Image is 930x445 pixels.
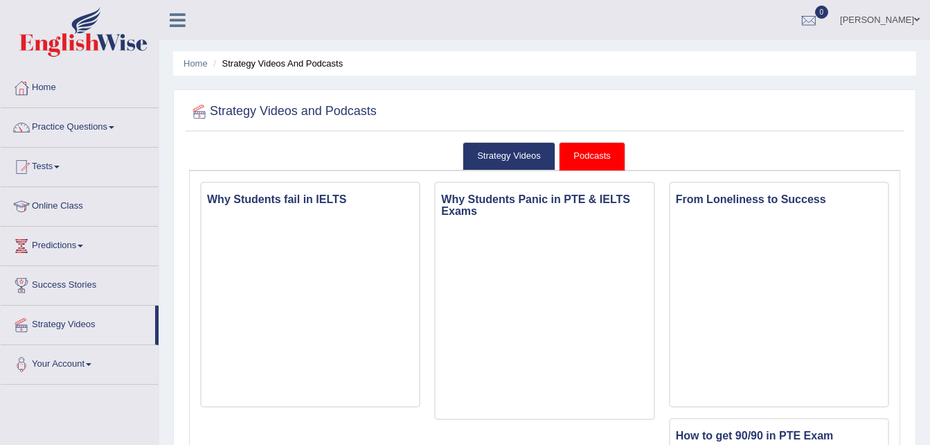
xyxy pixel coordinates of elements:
a: Predictions [1,227,159,261]
a: Your Account [1,345,159,380]
h3: Why Students fail in IELTS [202,190,419,209]
a: Strategy Videos [463,142,555,171]
a: Podcasts [559,142,625,171]
a: Success Stories [1,266,159,301]
a: Practice Questions [1,108,159,143]
span: 0 [815,6,829,19]
h3: From Loneliness to Success [670,190,888,209]
a: Strategy Videos [1,306,155,340]
h2: Strategy Videos and Podcasts [189,101,377,122]
a: Home [1,69,159,103]
a: Home [184,58,208,69]
h3: Why Students Panic in PTE & IELTS Exams [436,190,653,221]
li: Strategy Videos and Podcasts [210,57,343,70]
a: Online Class [1,187,159,222]
a: Tests [1,148,159,182]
